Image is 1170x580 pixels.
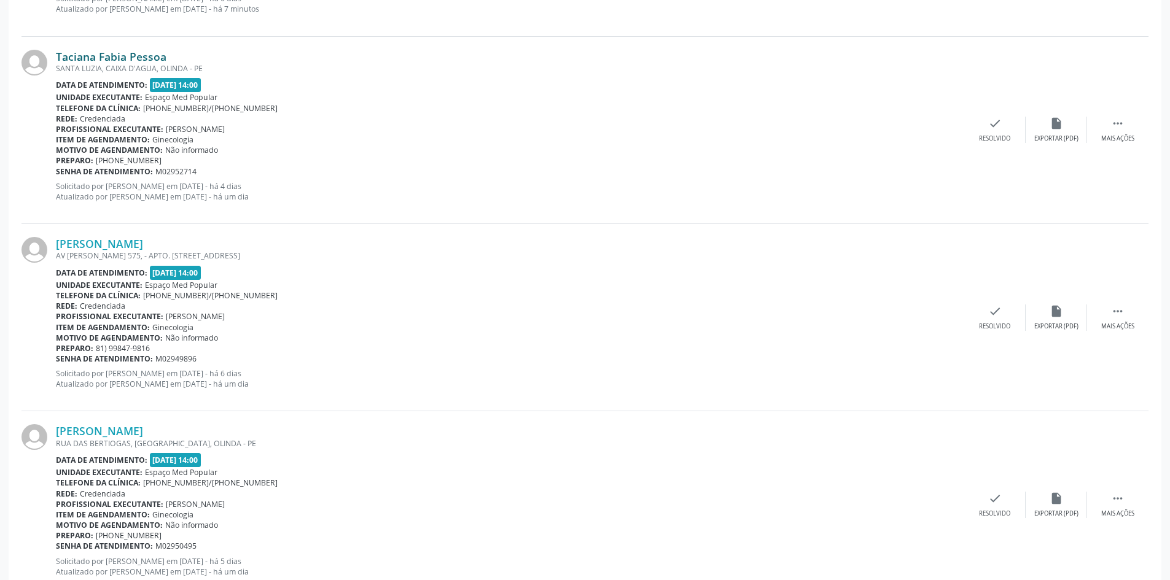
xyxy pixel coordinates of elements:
[1111,492,1125,505] i: 
[979,509,1010,518] div: Resolvido
[56,63,964,74] div: SANTA LUZIA, CAIXA D'AGUA, OLINDA - PE
[1050,492,1063,505] i: insert_drive_file
[1050,304,1063,318] i: insert_drive_file
[56,424,143,438] a: [PERSON_NAME]
[56,322,150,333] b: Item de agendamento:
[155,541,197,551] span: M02950495
[145,467,217,478] span: Espaço Med Popular
[56,301,77,311] b: Rede:
[56,92,142,102] b: Unidade executante:
[1034,322,1078,331] div: Exportar (PDF)
[143,103,278,114] span: [PHONE_NUMBER]/[PHONE_NUMBER]
[56,368,964,389] p: Solicitado por [PERSON_NAME] em [DATE] - há 6 dias Atualizado por [PERSON_NAME] em [DATE] - há um...
[56,311,163,322] b: Profissional executante:
[56,520,163,530] b: Motivo de agendamento:
[165,333,218,343] span: Não informado
[152,509,193,520] span: Ginecologia
[80,114,125,124] span: Credenciada
[21,237,47,263] img: img
[979,322,1010,331] div: Resolvido
[56,343,93,354] b: Preparo:
[165,520,218,530] span: Não informado
[1111,304,1125,318] i: 
[56,280,142,290] b: Unidade executante:
[979,134,1010,143] div: Resolvido
[96,343,150,354] span: 81) 99847-9816
[145,280,217,290] span: Espaço Med Popular
[56,455,147,465] b: Data de atendimento:
[56,268,147,278] b: Data de atendimento:
[56,237,143,250] a: [PERSON_NAME]
[56,145,163,155] b: Motivo de agendamento:
[80,301,125,311] span: Credenciada
[96,155,162,166] span: [PHONE_NUMBER]
[1050,117,1063,130] i: insert_drive_file
[152,134,193,145] span: Ginecologia
[988,304,1002,318] i: check
[1034,134,1078,143] div: Exportar (PDF)
[96,530,162,541] span: [PHONE_NUMBER]
[56,530,93,541] b: Preparo:
[166,311,225,322] span: [PERSON_NAME]
[56,333,163,343] b: Motivo de agendamento:
[56,80,147,90] b: Data de atendimento:
[56,155,93,166] b: Preparo:
[56,354,153,364] b: Senha de atendimento:
[150,453,201,467] span: [DATE] 14:00
[145,92,217,102] span: Espaço Med Popular
[21,424,47,450] img: img
[150,78,201,92] span: [DATE] 14:00
[56,556,964,577] p: Solicitado por [PERSON_NAME] em [DATE] - há 5 dias Atualizado por [PERSON_NAME] em [DATE] - há um...
[56,250,964,261] div: AV [PERSON_NAME] 575, - APTO. [STREET_ADDRESS]
[56,467,142,478] b: Unidade executante:
[80,489,125,499] span: Credenciada
[56,438,964,449] div: RUA DAS BERTIOGAS, [GEOGRAPHIC_DATA], OLINDA - PE
[56,166,153,177] b: Senha de atendimento:
[1101,134,1134,143] div: Mais ações
[165,145,218,155] span: Não informado
[988,492,1002,505] i: check
[150,266,201,280] span: [DATE] 14:00
[988,117,1002,130] i: check
[143,290,278,301] span: [PHONE_NUMBER]/[PHONE_NUMBER]
[56,541,153,551] b: Senha de atendimento:
[56,489,77,499] b: Rede:
[56,181,964,202] p: Solicitado por [PERSON_NAME] em [DATE] - há 4 dias Atualizado por [PERSON_NAME] em [DATE] - há um...
[1111,117,1125,130] i: 
[21,50,47,75] img: img
[56,114,77,124] b: Rede:
[1101,509,1134,518] div: Mais ações
[56,50,166,63] a: Taciana Fabia Pessoa
[152,322,193,333] span: Ginecologia
[155,354,197,364] span: M02949896
[143,478,278,488] span: [PHONE_NUMBER]/[PHONE_NUMBER]
[56,290,141,301] b: Telefone da clínica:
[166,124,225,134] span: [PERSON_NAME]
[56,134,150,145] b: Item de agendamento:
[56,509,150,520] b: Item de agendamento:
[1101,322,1134,331] div: Mais ações
[56,124,163,134] b: Profissional executante:
[56,478,141,488] b: Telefone da clínica:
[56,103,141,114] b: Telefone da clínica:
[155,166,197,177] span: M02952714
[1034,509,1078,518] div: Exportar (PDF)
[166,499,225,509] span: [PERSON_NAME]
[56,499,163,509] b: Profissional executante:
